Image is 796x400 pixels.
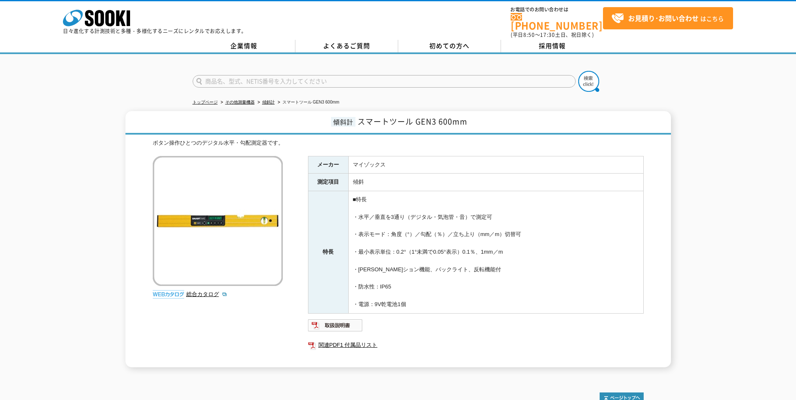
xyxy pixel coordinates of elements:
[540,31,555,39] span: 17:30
[308,324,363,330] a: 取扱説明書
[225,100,255,104] a: その他測量機器
[501,40,604,52] a: 採用情報
[331,117,355,127] span: 傾斜計
[276,98,339,107] li: スマートツール GEN3 600mm
[348,156,643,174] td: マイゾックス
[63,29,247,34] p: 日々進化する計測技術と多種・多様化するニーズにレンタルでお応えします。
[308,319,363,332] img: 取扱説明書
[511,31,594,39] span: (平日 ～ 土日、祝日除く)
[429,41,470,50] span: 初めての方へ
[523,31,535,39] span: 8:50
[578,71,599,92] img: btn_search.png
[358,116,467,127] span: スマートツール GEN3 600mm
[153,156,283,286] img: スマートツール GEN3 600mm
[611,12,724,25] span: はこちら
[193,75,576,88] input: 商品名、型式、NETIS番号を入力してください
[193,100,218,104] a: トップページ
[308,174,348,191] th: 測定項目
[511,7,603,12] span: お電話でのお問い合わせは
[186,291,227,297] a: 総合カタログ
[153,139,644,148] div: ボタン操作ひとつのデジタル水平・勾配測定器です。
[511,13,603,30] a: [PHONE_NUMBER]
[153,290,184,299] img: webカタログ
[193,40,295,52] a: 企業情報
[308,156,348,174] th: メーカー
[262,100,275,104] a: 傾斜計
[295,40,398,52] a: よくあるご質問
[308,340,644,351] a: 関連PDF1 付属品リスト
[348,174,643,191] td: 傾斜
[308,191,348,313] th: 特長
[348,191,643,313] td: ■特長 ・水平／垂直を3通り（デジタル・気泡管・音）で測定可 ・表示モード：角度（°）／勾配（％）／立ち上り（mm／m）切替可 ・最小表示単位：0.2°（1°未満で0.05°表示）0.1％、1m...
[398,40,501,52] a: 初めての方へ
[603,7,733,29] a: お見積り･お問い合わせはこちら
[628,13,699,23] strong: お見積り･お問い合わせ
